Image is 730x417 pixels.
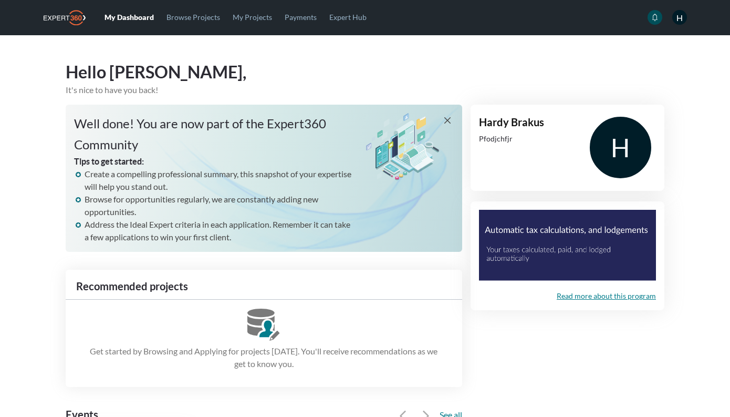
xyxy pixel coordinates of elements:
button: Read more about this program [557,291,656,301]
span: Tips to get started: [74,157,144,166]
hr: Separator [66,299,462,300]
span: H [672,10,687,25]
li: Create a compelling professional summary, this snapshot of your expertise will help you stand out. [85,168,355,193]
h3: Recommended projects [66,278,462,295]
img: Image [479,210,656,281]
span: Well done! You are now part of the Expert360 Community [74,116,326,152]
span: Hardy Brakus [479,116,544,128]
svg: icon [651,14,659,21]
p: Pfodjchfjr [479,134,513,144]
span: H [586,113,655,182]
svg: icon [444,117,451,124]
span: It's nice to have you back! [66,85,158,95]
span: Read more about this program [557,291,656,300]
li: Address the Ideal Expert criteria in each application. Remember it can take a few applications to... [85,218,355,243]
img: Expert360 [44,10,86,25]
svg: icon [247,309,280,341]
h3: Hello [PERSON_NAME], [66,60,664,84]
span: Get started by Browsing and Applying for projects [DATE]. You'll receive recommendations as we ge... [66,341,462,379]
li: Browse for opportunities regularly, we are constantly adding new opportunities. [85,193,355,218]
img: Well done! You are now part of the Expert360 Community [363,113,443,180]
